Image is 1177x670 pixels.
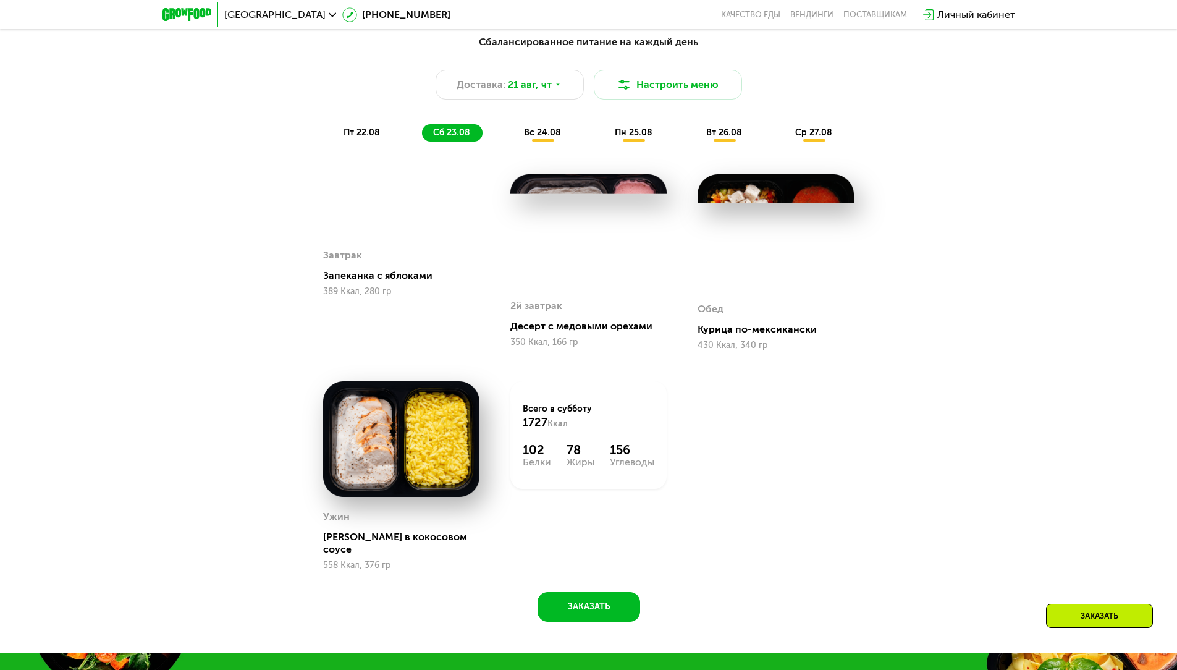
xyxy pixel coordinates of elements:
span: Доставка: [457,77,505,92]
div: 350 Ккал, 166 гр [510,337,667,347]
span: ср 27.08 [795,127,832,138]
span: пт 22.08 [344,127,380,138]
button: Настроить меню [594,70,742,100]
div: Десерт с медовыми орехами [510,320,677,333]
span: 21 авг, чт [508,77,552,92]
div: Завтрак [323,297,362,315]
div: 389 Ккал, 280 гр [323,337,479,347]
div: Обед [698,300,723,318]
span: [GEOGRAPHIC_DATA] [224,10,326,20]
a: Качество еды [721,10,780,20]
div: Жиры [567,457,594,467]
div: 102 [523,443,551,457]
div: Сбалансированное питание на каждый день [223,35,955,50]
a: [PHONE_NUMBER] [342,7,450,22]
span: вс 24.08 [524,127,561,138]
div: Курица по-мексикански [698,323,864,336]
div: 156 [610,443,654,457]
a: Вендинги [790,10,833,20]
span: 1727 [523,416,547,430]
div: [PERSON_NAME] в кокосовом соусе [323,531,489,556]
div: Ужин [323,507,350,526]
div: поставщикам [843,10,907,20]
div: Белки [523,457,551,467]
div: 78 [567,443,594,457]
button: Заказать [538,592,640,622]
div: Запеканка с яблоками [323,320,489,333]
div: Личный кабинет [937,7,1015,22]
div: 558 Ккал, 376 гр [323,561,479,570]
div: 2й завтрак [510,297,562,315]
span: пн 25.08 [615,127,652,138]
div: 430 Ккал, 340 гр [698,341,854,350]
div: Заказать [1046,604,1153,628]
span: вт 26.08 [706,127,742,138]
span: Ккал [547,418,568,429]
div: Всего в субботу [523,403,654,430]
div: Углеводы [610,457,654,467]
span: сб 23.08 [433,127,470,138]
